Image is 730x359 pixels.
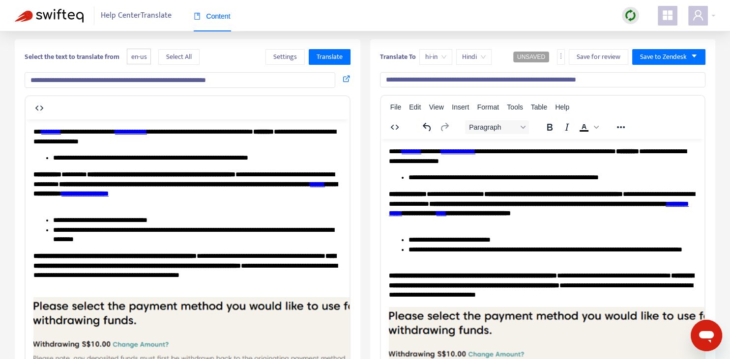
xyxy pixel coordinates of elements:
[436,120,453,134] button: Redo
[194,12,231,20] span: Content
[462,50,486,64] span: Hindi
[429,103,444,111] span: View
[691,320,722,351] iframe: Button to launch messaging window
[265,49,305,65] button: Settings
[25,51,119,62] b: Select the text to translate from
[477,103,499,111] span: Format
[469,123,517,131] span: Paragraph
[507,103,523,111] span: Tools
[194,13,201,20] span: book
[557,49,565,65] button: more
[558,120,575,134] button: Italic
[531,103,547,111] span: Table
[541,120,558,134] button: Bold
[419,120,436,134] button: Undo
[569,49,628,65] button: Save for review
[640,52,687,62] span: Save to Zendesk
[662,9,673,21] span: appstore
[273,52,297,62] span: Settings
[127,49,151,65] span: en-us
[425,50,446,64] span: hi-in
[576,120,600,134] div: Text color Black
[517,54,545,60] span: UNSAVED
[452,103,469,111] span: Insert
[317,52,343,62] span: Translate
[557,53,564,59] span: more
[390,103,402,111] span: File
[158,49,200,65] button: Select All
[624,9,637,22] img: sync.dc5367851b00ba804db3.png
[101,6,172,25] span: Help Center Translate
[380,51,416,62] b: Translate To
[465,120,529,134] button: Block Paragraph
[15,9,84,23] img: Swifteq
[692,9,704,21] span: user
[577,52,620,62] span: Save for review
[555,103,569,111] span: Help
[309,49,350,65] button: Translate
[166,52,192,62] span: Select All
[691,53,698,59] span: caret-down
[632,49,705,65] button: Save to Zendeskcaret-down
[409,103,421,111] span: Edit
[613,120,629,134] button: Reveal or hide additional toolbar items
